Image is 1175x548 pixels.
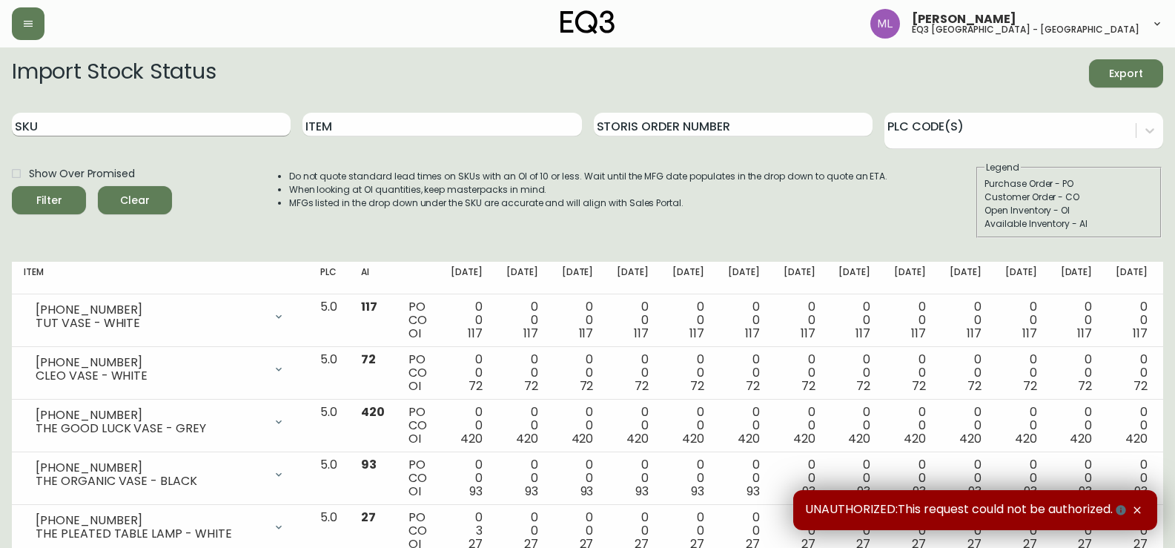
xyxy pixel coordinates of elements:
span: UNAUTHORIZED:This request could not be authorized. [805,502,1129,518]
span: 420 [848,430,870,447]
span: OI [408,483,421,500]
div: PO CO [408,458,427,498]
span: Export [1101,65,1151,83]
div: 0 0 [728,353,760,393]
span: 72 [1133,377,1148,395]
span: 72 [1078,377,1092,395]
td: 5.0 [308,452,349,505]
span: 72 [469,377,483,395]
span: 117 [468,325,483,342]
span: [PERSON_NAME] [912,13,1016,25]
div: 0 0 [1061,458,1093,498]
span: 93 [691,483,704,500]
div: 0 0 [562,353,594,393]
div: 0 0 [1061,406,1093,446]
div: 0 0 [672,458,704,498]
div: 0 0 [451,458,483,498]
div: 0 0 [1061,300,1093,340]
span: 72 [967,377,982,395]
th: Item [12,262,308,294]
div: 0 0 [784,406,815,446]
div: 0 0 [1116,300,1148,340]
div: Available Inventory - AI [984,217,1154,231]
div: 0 0 [617,300,649,340]
div: [PHONE_NUMBER] [36,461,264,475]
th: [DATE] [439,262,494,294]
div: 0 0 [784,300,815,340]
th: [DATE] [550,262,606,294]
span: 420 [460,430,483,447]
span: Clear [110,191,160,210]
span: 93 [1024,483,1037,500]
span: 93 [1079,483,1092,500]
span: 72 [856,377,870,395]
div: 0 0 [784,353,815,393]
div: [PHONE_NUMBER] [36,303,264,317]
th: [DATE] [605,262,661,294]
th: [DATE] [716,262,772,294]
span: 420 [572,430,594,447]
span: 420 [626,430,649,447]
div: [PHONE_NUMBER] [36,356,264,369]
div: 0 0 [894,353,926,393]
div: THE ORGANIC VASE - BLACK [36,475,264,488]
span: 72 [746,377,760,395]
th: [DATE] [827,262,882,294]
span: 93 [802,483,815,500]
span: 117 [689,325,704,342]
div: 0 0 [950,300,982,340]
h5: eq3 [GEOGRAPHIC_DATA] - [GEOGRAPHIC_DATA] [912,25,1139,34]
span: 72 [912,377,926,395]
div: 0 0 [728,406,760,446]
div: 0 0 [451,300,483,340]
span: 93 [913,483,926,500]
div: 0 0 [1116,353,1148,393]
div: 0 0 [1005,406,1037,446]
div: 0 0 [506,458,538,498]
div: [PHONE_NUMBER]CLEO VASE - WHITE [24,353,297,386]
span: 117 [967,325,982,342]
th: [DATE] [772,262,827,294]
span: 420 [959,430,982,447]
li: When looking at OI quantities, keep masterpacks in mind. [289,183,888,197]
span: Show Over Promised [29,166,135,182]
span: 72 [690,377,704,395]
th: [DATE] [1104,262,1159,294]
span: OI [408,377,421,395]
button: Filter [12,186,86,214]
th: [DATE] [1049,262,1105,294]
div: PO CO [408,406,427,446]
div: 0 0 [506,406,538,446]
span: 117 [855,325,870,342]
th: AI [349,262,397,294]
div: 0 0 [562,458,594,498]
div: 0 0 [506,353,538,393]
div: 0 0 [784,458,815,498]
div: 0 0 [451,406,483,446]
div: PO CO [408,353,427,393]
div: 0 0 [617,406,649,446]
span: 93 [580,483,594,500]
th: [DATE] [661,262,716,294]
td: 5.0 [308,294,349,347]
div: 0 0 [894,458,926,498]
button: Export [1089,59,1163,88]
span: 93 [857,483,870,500]
span: 93 [525,483,538,500]
span: 117 [745,325,760,342]
div: 0 0 [506,300,538,340]
span: 72 [635,377,649,395]
div: CLEO VASE - WHITE [36,369,264,383]
li: MFGs listed in the drop down under the SKU are accurate and will align with Sales Portal. [289,197,888,210]
span: 93 [469,483,483,500]
button: Clear [98,186,172,214]
span: 93 [635,483,649,500]
span: 72 [524,377,538,395]
span: 420 [1070,430,1092,447]
span: 420 [1125,430,1148,447]
th: [DATE] [882,262,938,294]
th: [DATE] [993,262,1049,294]
div: Customer Order - CO [984,191,1154,204]
div: 0 0 [672,300,704,340]
span: 72 [1023,377,1037,395]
